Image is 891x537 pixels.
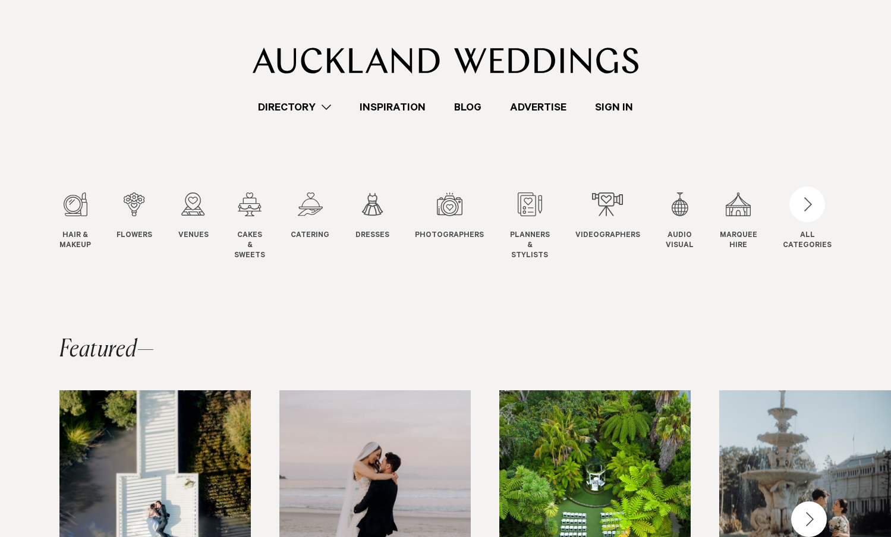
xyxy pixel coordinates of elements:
[355,192,389,241] a: Dresses
[117,192,152,241] a: Flowers
[575,192,664,261] swiper-slide: 9 / 12
[415,192,484,241] a: Photographers
[720,231,757,251] span: Marquee Hire
[720,192,781,261] swiper-slide: 11 / 12
[234,192,289,261] swiper-slide: 4 / 12
[244,99,345,115] a: Directory
[117,192,176,261] swiper-slide: 2 / 12
[510,192,550,261] a: Planners & Stylists
[59,338,155,362] h2: Featured
[291,192,329,241] a: Catering
[355,192,413,261] swiper-slide: 6 / 12
[355,231,389,241] span: Dresses
[510,231,550,261] span: Planners & Stylists
[666,231,694,251] span: Audio Visual
[59,192,115,261] swiper-slide: 1 / 12
[575,192,640,241] a: Videographers
[234,231,265,261] span: Cakes & Sweets
[178,231,209,241] span: Venues
[291,192,353,261] swiper-slide: 5 / 12
[666,192,694,251] a: Audio Visual
[440,99,496,115] a: Blog
[253,48,638,74] img: Auckland Weddings Logo
[666,192,717,261] swiper-slide: 10 / 12
[575,231,640,241] span: Videographers
[178,192,209,241] a: Venues
[415,231,484,241] span: Photographers
[59,231,91,251] span: Hair & Makeup
[291,231,329,241] span: Catering
[510,192,574,261] swiper-slide: 8 / 12
[720,192,757,251] a: Marquee Hire
[117,231,152,241] span: Flowers
[345,99,440,115] a: Inspiration
[783,231,832,251] div: ALL CATEGORIES
[783,192,832,248] button: ALLCATEGORIES
[59,192,91,251] a: Hair & Makeup
[178,192,232,261] swiper-slide: 3 / 12
[234,192,265,261] a: Cakes & Sweets
[415,192,508,261] swiper-slide: 7 / 12
[581,99,647,115] a: Sign In
[496,99,581,115] a: Advertise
